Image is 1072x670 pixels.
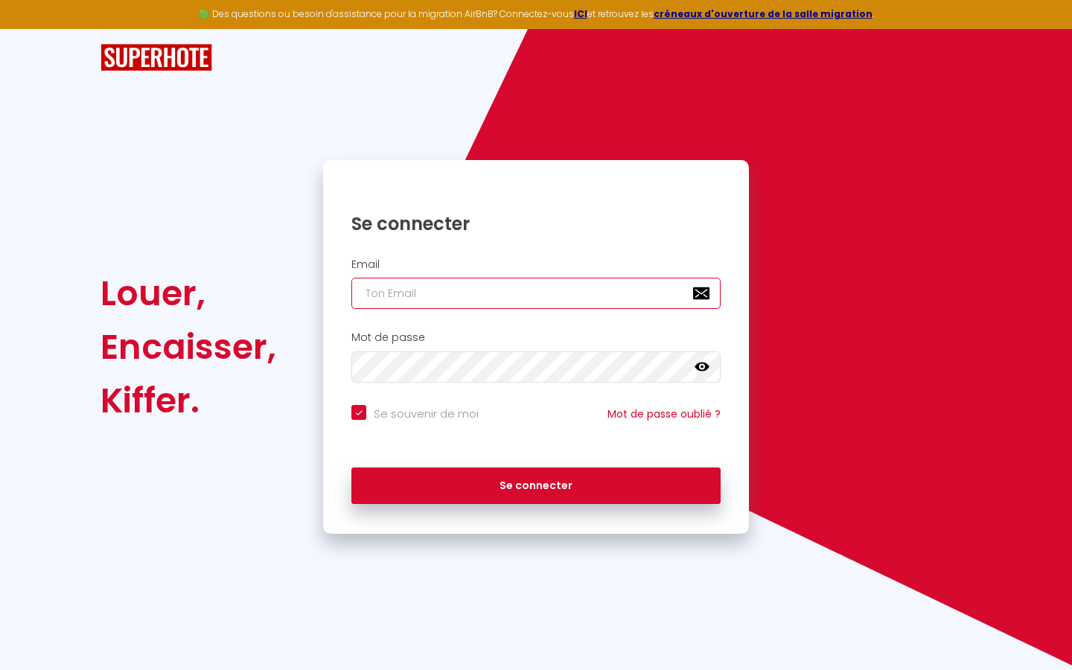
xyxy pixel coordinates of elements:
[654,7,872,20] a: créneaux d'ouverture de la salle migration
[100,374,276,427] div: Kiffer.
[12,6,57,51] button: Ouvrir le widget de chat LiveChat
[100,44,212,71] img: SuperHote logo
[351,212,721,235] h1: Se connecter
[351,468,721,505] button: Se connecter
[351,331,721,344] h2: Mot de passe
[100,267,276,320] div: Louer,
[574,7,587,20] a: ICI
[100,320,276,374] div: Encaisser,
[351,258,721,271] h2: Email
[351,278,721,309] input: Ton Email
[607,406,721,421] a: Mot de passe oublié ?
